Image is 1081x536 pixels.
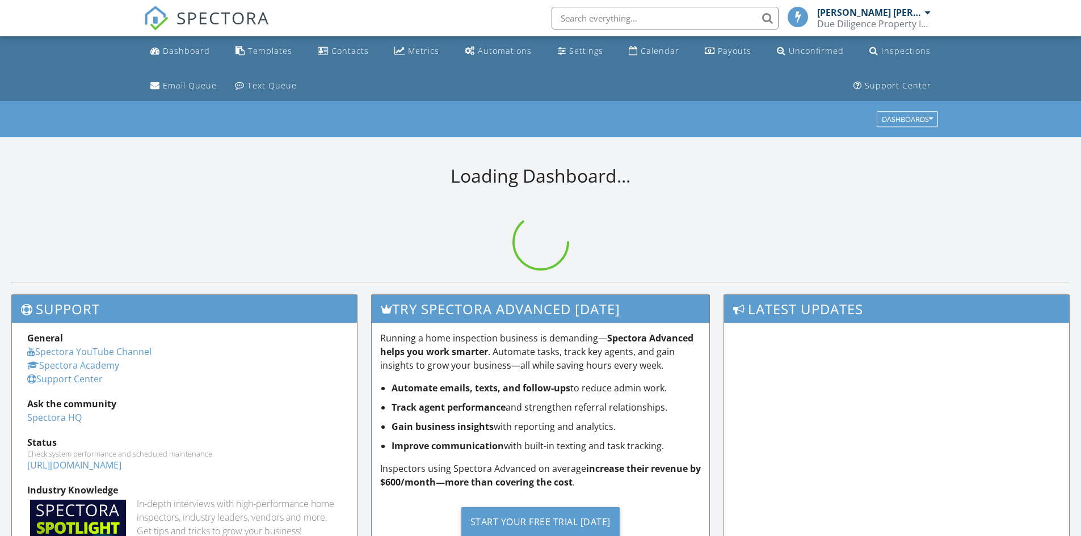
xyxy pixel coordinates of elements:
[624,41,684,62] a: Calendar
[817,18,931,29] div: Due Diligence Property Inspections
[789,45,844,56] div: Unconfirmed
[408,45,439,56] div: Metrics
[27,483,342,497] div: Industry Knowledge
[27,436,342,449] div: Status
[392,420,494,433] strong: Gain business insights
[772,41,848,62] a: Unconfirmed
[882,116,933,124] div: Dashboards
[231,41,297,62] a: Templates
[392,420,701,433] li: with reporting and analytics.
[865,41,935,62] a: Inspections
[163,80,217,91] div: Email Queue
[27,373,103,385] a: Support Center
[27,359,119,372] a: Spectora Academy
[27,397,342,411] div: Ask the community
[390,41,444,62] a: Metrics
[144,15,270,39] a: SPECTORA
[12,295,357,323] h3: Support
[27,449,342,458] div: Check system performance and scheduled maintenance.
[392,382,570,394] strong: Automate emails, texts, and follow-ups
[460,41,536,62] a: Automations (Basic)
[331,45,369,56] div: Contacts
[176,6,270,29] span: SPECTORA
[27,332,63,344] strong: General
[392,440,504,452] strong: Improve communication
[552,7,779,29] input: Search everything...
[313,41,373,62] a: Contacts
[27,345,152,358] a: Spectora YouTube Channel
[27,459,121,471] a: [URL][DOMAIN_NAME]
[380,332,693,358] strong: Spectora Advanced helps you work smarter
[372,295,710,323] h3: Try spectora advanced [DATE]
[881,45,931,56] div: Inspections
[877,112,938,128] button: Dashboards
[144,6,169,31] img: The Best Home Inspection Software - Spectora
[553,41,608,62] a: Settings
[817,7,922,18] div: [PERSON_NAME] [PERSON_NAME]
[392,401,506,413] strong: Track agent performance
[724,295,1069,323] h3: Latest Updates
[27,411,82,424] a: Spectora HQ
[248,45,292,56] div: Templates
[718,45,751,56] div: Payouts
[146,41,214,62] a: Dashboard
[230,75,301,96] a: Text Queue
[641,45,679,56] div: Calendar
[392,439,701,453] li: with built-in texting and task tracking.
[849,75,936,96] a: Support Center
[700,41,756,62] a: Payouts
[146,75,221,96] a: Email Queue
[247,80,297,91] div: Text Queue
[392,400,701,414] li: and strengthen referral relationships.
[380,462,701,488] strong: increase their revenue by $600/month—more than covering the cost
[380,331,701,372] p: Running a home inspection business is demanding— . Automate tasks, track key agents, and gain ins...
[163,45,210,56] div: Dashboard
[569,45,603,56] div: Settings
[392,381,701,395] li: to reduce admin work.
[380,462,701,489] p: Inspectors using Spectora Advanced on average .
[865,80,931,91] div: Support Center
[478,45,532,56] div: Automations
